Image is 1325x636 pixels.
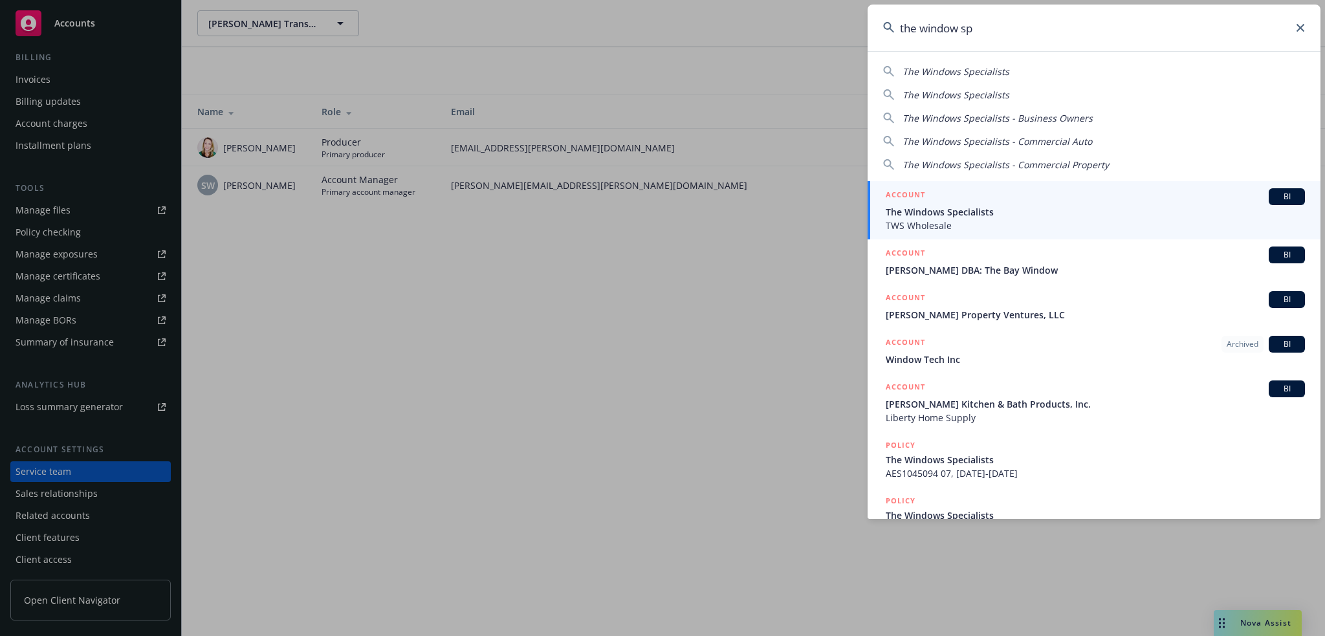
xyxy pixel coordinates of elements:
h5: ACCOUNT [886,188,925,204]
h5: ACCOUNT [886,247,925,262]
h5: POLICY [886,439,915,452]
a: ACCOUNTArchivedBIWindow Tech Inc [868,329,1320,373]
a: POLICYThe Windows SpecialistsAES1045094 07, [DATE]-[DATE] [868,432,1320,487]
h5: ACCOUNT [886,380,925,396]
span: Window Tech Inc [886,353,1305,366]
span: Liberty Home Supply [886,411,1305,424]
a: ACCOUNTBI[PERSON_NAME] Kitchen & Bath Products, Inc.Liberty Home Supply [868,373,1320,432]
h5: ACCOUNT [886,291,925,307]
span: BI [1274,191,1300,203]
input: Search... [868,5,1320,51]
span: The Windows Specialists [903,65,1009,78]
h5: ACCOUNT [886,336,925,351]
a: POLICYThe Windows Specialists [868,487,1320,543]
span: The Windows Specialists [903,89,1009,101]
span: BI [1274,338,1300,350]
a: ACCOUNTBI[PERSON_NAME] Property Ventures, LLC [868,284,1320,329]
a: ACCOUNTBIThe Windows SpecialistsTWS Wholesale [868,181,1320,239]
span: BI [1274,294,1300,305]
span: [PERSON_NAME] Property Ventures, LLC [886,308,1305,322]
span: The Windows Specialists [886,509,1305,522]
span: AES1045094 07, [DATE]-[DATE] [886,466,1305,480]
span: [PERSON_NAME] Kitchen & Bath Products, Inc. [886,397,1305,411]
span: Archived [1227,338,1258,350]
span: The Windows Specialists [886,453,1305,466]
span: [PERSON_NAME] DBA: The Bay Window [886,263,1305,277]
span: The Windows Specialists - Business Owners [903,112,1093,124]
span: The Windows Specialists - Commercial Auto [903,135,1092,148]
span: BI [1274,383,1300,395]
span: BI [1274,249,1300,261]
h5: POLICY [886,494,915,507]
span: The Windows Specialists [886,205,1305,219]
a: ACCOUNTBI[PERSON_NAME] DBA: The Bay Window [868,239,1320,284]
span: The Windows Specialists - Commercial Property [903,159,1109,171]
span: TWS Wholesale [886,219,1305,232]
